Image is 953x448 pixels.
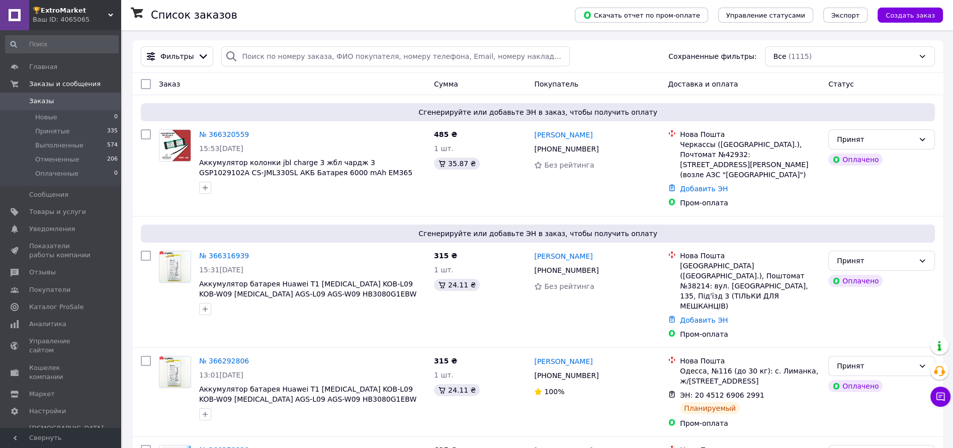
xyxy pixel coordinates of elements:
input: Поиск по номеру заказа, ФИО покупателя, номеру телефона, Email, номеру накладной [221,46,570,66]
button: Скачать отчет по пром-оплате [575,8,708,23]
a: Фото товару [159,356,191,388]
span: Экспорт [831,12,859,19]
button: Управление статусами [718,8,813,23]
span: (1115) [788,52,812,60]
span: Аналитика [29,320,66,329]
span: Сохраненные фильтры: [668,51,756,61]
span: 315 ₴ [434,252,457,260]
div: 35.87 ₴ [434,158,480,170]
span: Сгенерируйте или добавьте ЭН в заказ, чтобы получить оплату [145,107,931,117]
span: Статус [828,80,854,88]
a: Фото товару [159,251,191,283]
span: Оплаченные [35,169,78,178]
a: № 366292806 [199,357,249,365]
span: Управление сайтом [29,337,93,355]
a: Создать заказ [868,11,943,19]
a: № 366316939 [199,252,249,260]
a: Аккумулятор батарея Huawei T1 [MEDICAL_DATA] KOB-L09 KOB-W09 [MEDICAL_DATA] AGS-L09 AGS-W09 HB308... [199,280,416,308]
span: Создать заказ [886,12,935,19]
span: 13:01[DATE] [199,371,243,379]
div: Принят [837,255,914,266]
span: Уведомления [29,225,75,234]
img: Фото товару [159,251,191,282]
div: Оплачено [828,275,883,287]
button: Чат с покупателем [930,387,950,407]
a: [PERSON_NAME] [534,251,592,261]
span: 15:31[DATE] [199,266,243,274]
span: 1 шт. [434,144,454,153]
div: Нова Пошта [680,356,820,366]
div: Оплачено [828,380,883,392]
div: Ваш ID: 4065065 [33,15,121,24]
span: 315 ₴ [434,357,457,365]
span: 206 [107,155,118,164]
span: Товары и услуги [29,207,86,216]
span: 485 ₴ [434,130,457,138]
span: Заказ [159,80,180,88]
span: Заказы и сообщения [29,80,101,89]
span: Выполненные [35,141,83,150]
span: 15:53[DATE] [199,144,243,153]
div: Нова Пошта [680,129,820,139]
span: Принятые [35,127,70,136]
div: Пром-оплата [680,329,820,339]
span: Показатели работы компании [29,242,93,260]
img: Фото товару [159,130,191,161]
span: Управление статусами [726,12,805,19]
span: 335 [107,127,118,136]
span: Маркет [29,390,55,399]
span: Отмененные [35,155,79,164]
div: 24.11 ₴ [434,384,480,396]
a: № 366320559 [199,130,249,138]
div: [GEOGRAPHIC_DATA] ([GEOGRAPHIC_DATA].), Поштомат №38214: вул. [GEOGRAPHIC_DATA], 135, Під'їзд 3 (... [680,261,820,311]
div: [PHONE_NUMBER] [532,263,600,277]
a: Фото товару [159,129,191,162]
span: Без рейтинга [544,161,594,169]
div: Принят [837,134,914,145]
span: Сообщения [29,190,68,199]
span: 1 шт. [434,371,454,379]
button: Экспорт [823,8,868,23]
span: Кошелек компании [29,363,93,382]
a: Аккумулятор батарея Huawei T1 [MEDICAL_DATA] KOB-L09 KOB-W09 [MEDICAL_DATA] AGS-L09 AGS-W09 HB308... [199,385,416,413]
span: Сумма [434,80,458,88]
span: Каталог ProSale [29,303,83,312]
div: Принят [837,360,914,371]
img: Фото товару [159,356,191,388]
a: [PERSON_NAME] [534,130,592,140]
span: Фильтры [160,51,194,61]
span: Заказы [29,97,54,106]
span: Главная [29,62,57,71]
div: Планируемый [680,402,740,414]
div: Пром-оплата [680,198,820,208]
div: Нова Пошта [680,251,820,261]
span: 0 [114,113,118,122]
button: Создать заказ [878,8,943,23]
input: Поиск [5,35,119,53]
span: Покупатель [534,80,578,88]
span: Новые [35,113,57,122]
a: Добавить ЭН [680,316,728,324]
span: ЭН: 20 4512 6906 2991 [680,391,764,399]
span: 574 [107,141,118,150]
span: Отзывы [29,268,56,277]
span: Все [773,51,787,61]
div: Пром-оплата [680,418,820,428]
span: 0 [114,169,118,178]
div: [PHONE_NUMBER] [532,142,600,156]
span: 🏆𝗘𝘅𝘁𝗿𝗼𝗠𝗮𝗿𝗸𝗲𝘁 [33,6,108,15]
div: [PHONE_NUMBER] [532,368,600,383]
div: Одесса, №116 (до 30 кг): с. Лиманка, ж/[STREET_ADDRESS] [680,366,820,386]
a: Аккумулятор колонки jbl charge 3 жбл чардж 3 GSP1029102A CS-JML330SL АКБ Батарея 6000 mAh EM365 [199,159,412,177]
span: Покупатели [29,285,70,294]
h1: Список заказов [151,9,237,21]
span: 1 шт. [434,266,454,274]
span: Доставка и оплата [668,80,738,88]
span: Сгенерируйте или добавьте ЭН в заказ, чтобы получить оплату [145,229,931,239]
a: [PERSON_NAME] [534,356,592,366]
span: 100% [544,388,564,396]
div: Оплачено [828,154,883,166]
